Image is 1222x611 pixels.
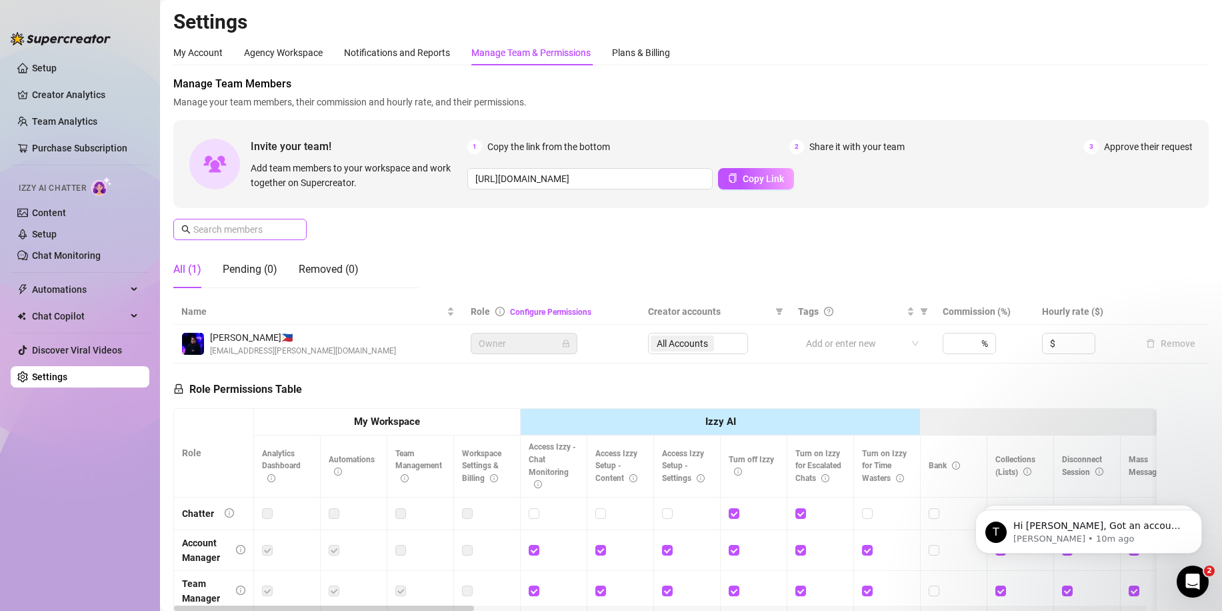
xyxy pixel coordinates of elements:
[173,382,302,398] h5: Role Permissions Table
[210,345,396,358] span: [EMAIL_ADDRESS][PERSON_NAME][DOMAIN_NAME]
[662,449,705,484] span: Access Izzy Setup - Settings
[995,455,1035,477] span: Collections (Lists)
[824,307,833,316] span: question-circle
[174,409,254,498] th: Role
[920,308,928,316] span: filter
[1023,468,1031,476] span: info-circle
[529,442,576,490] span: Access Izzy - Chat Monitoring
[629,474,637,482] span: info-circle
[32,229,57,239] a: Setup
[32,137,139,159] a: Purchase Subscription
[182,333,204,355] img: Jan Dave Leyson
[236,545,245,554] span: info-circle
[244,45,323,60] div: Agency Workspace
[344,45,450,60] div: Notifications and Reports
[32,279,127,300] span: Automations
[182,506,214,521] div: Chatter
[173,95,1209,109] span: Manage your team members, their commission and hourly rate, and their permissions.
[1204,566,1215,576] span: 2
[334,468,342,476] span: info-circle
[32,207,66,218] a: Content
[809,139,905,154] span: Share it with your team
[1129,455,1174,477] span: Mass Message
[181,304,444,319] span: Name
[17,284,28,295] span: thunderbolt
[329,455,375,477] span: Automations
[32,305,127,327] span: Chat Copilot
[789,139,804,154] span: 2
[267,474,275,482] span: info-circle
[32,116,97,127] a: Team Analytics
[743,173,784,184] span: Copy Link
[32,345,122,356] a: Discover Viral Videos
[798,304,819,319] span: Tags
[32,250,101,261] a: Chat Monitoring
[729,455,774,477] span: Turn off Izzy
[173,45,223,60] div: My Account
[697,474,705,482] span: info-circle
[718,168,794,189] button: Copy Link
[262,449,301,484] span: Analytics Dashboard
[955,482,1222,575] iframe: Intercom notifications message
[210,330,396,345] span: [PERSON_NAME] 🇵🇭
[648,304,770,319] span: Creator accounts
[705,416,736,428] strong: Izzy AI
[467,139,482,154] span: 1
[862,449,907,484] span: Turn on Izzy for Time Wasters
[17,312,26,321] img: Chat Copilot
[299,261,359,277] div: Removed (0)
[487,139,610,154] span: Copy the link from the bottom
[1141,336,1201,352] button: Remove
[32,63,57,73] a: Setup
[223,261,277,277] div: Pending (0)
[225,508,234,518] span: info-circle
[91,177,112,196] img: AI Chatter
[251,161,462,190] span: Add team members to your workspace and work together on Supercreator.
[562,340,570,348] span: lock
[1062,455,1103,477] span: Disconnect Session
[401,474,409,482] span: info-circle
[395,449,442,484] span: Team Management
[173,299,463,325] th: Name
[1084,139,1099,154] span: 3
[173,76,1209,92] span: Manage Team Members
[775,308,783,316] span: filter
[1034,299,1133,325] th: Hourly rate ($)
[821,474,829,482] span: info-circle
[354,416,420,428] strong: My Workspace
[182,536,225,565] div: Account Manager
[181,225,191,234] span: search
[929,461,960,470] span: Bank
[19,182,86,195] span: Izzy AI Chatter
[173,261,201,277] div: All (1)
[510,308,591,317] a: Configure Permissions
[952,462,960,470] span: info-circle
[471,45,591,60] div: Manage Team & Permissions
[917,301,931,322] span: filter
[193,222,288,237] input: Search members
[236,586,245,595] span: info-circle
[935,299,1033,325] th: Commission (%)
[479,334,569,354] span: Owner
[32,372,67,382] a: Settings
[462,449,501,484] span: Workspace Settings & Billing
[182,576,225,606] div: Team Manager
[1177,566,1209,598] iframe: Intercom live chat
[773,301,786,322] span: filter
[11,32,111,45] img: logo-BBDzfeDw.svg
[734,468,742,476] span: info-circle
[495,307,505,316] span: info-circle
[534,480,542,488] span: info-circle
[612,45,670,60] div: Plans & Billing
[728,173,737,183] span: copy
[1095,468,1103,476] span: info-circle
[595,449,637,484] span: Access Izzy Setup - Content
[896,474,904,482] span: info-circle
[471,306,490,317] span: Role
[32,84,139,105] a: Creator Analytics
[490,474,498,482] span: info-circle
